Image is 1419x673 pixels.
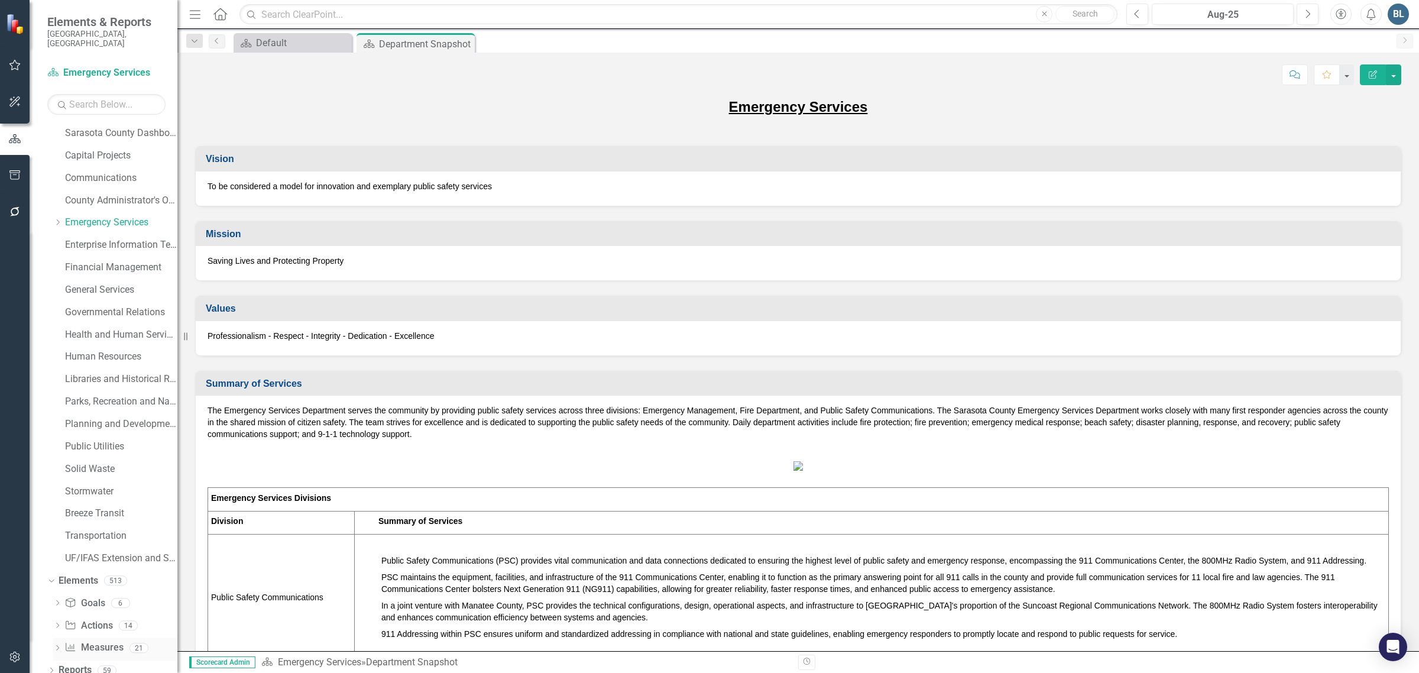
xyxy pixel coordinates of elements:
span: Public Safety Communications [211,593,323,602]
a: Health and Human Services [65,328,177,342]
button: Search [1055,6,1115,22]
p: Saving Lives and Protecting Property [208,255,1389,267]
a: Emergency Services [278,656,361,668]
img: ClearPoint Strategy [5,12,27,34]
div: 14 [119,620,138,630]
div: Aug-25 [1156,8,1290,22]
a: Enterprise Information Technology [65,238,177,252]
a: Breeze Transit [65,507,177,520]
span: The Emergency Services Department serves the community by providing public safety services across... [208,406,1388,439]
a: Human Resources [65,350,177,364]
a: Solid Waste [65,462,177,476]
a: Stormwater [65,485,177,499]
strong: Division [211,516,243,526]
img: Fire-cap.jpg [793,461,803,471]
div: 513 [104,576,127,586]
a: Sarasota County Dashboard [65,127,177,140]
a: Transportation [65,529,177,543]
span: Public Safety Communications (PSC) provides vital communication and data connections dedicated to... [381,556,1366,565]
div: 6 [111,598,130,608]
p: To be considered a model for innovation and exemplary public safety services [208,180,1389,192]
a: County Administrator's Office [65,194,177,208]
div: Open Intercom Messenger [1379,633,1407,661]
a: Public Utilities [65,440,177,454]
h3: Mission [206,229,1395,240]
input: Search ClearPoint... [239,4,1117,25]
div: Department Snapshot [366,656,458,668]
a: Goals [64,597,105,610]
span: Scorecard Admin [189,656,255,668]
a: Default [237,35,349,50]
strong: Emergency Services Divisions [211,493,331,503]
a: Elements [59,574,98,588]
a: Emergency Services [65,216,177,229]
p: Professionalism - Respect - Integrity - Dedication - Excellence [208,330,1389,342]
span: Search [1073,9,1098,18]
strong: Summary of Services [378,516,462,526]
div: Department Snapshot [379,37,472,51]
a: UF/IFAS Extension and Sustainability [65,552,177,565]
a: Communications [65,172,177,185]
span: 911 Addressing within PSC ensures uniform and standardized addressing in compliance with national... [381,629,1177,639]
div: » [261,656,789,669]
a: Libraries and Historical Resources [65,373,177,386]
a: Planning and Development Services [65,418,177,431]
span: In a joint venture with Manatee County, PSC provides the technical configurations, design, operat... [381,601,1378,622]
a: Actions [64,619,112,633]
input: Search Below... [47,94,166,115]
small: [GEOGRAPHIC_DATA], [GEOGRAPHIC_DATA] [47,29,166,48]
a: Parks, Recreation and Natural Resources [65,395,177,409]
a: Governmental Relations [65,306,177,319]
a: Measures [64,641,123,655]
div: 21 [129,643,148,653]
h3: Vision [206,154,1395,164]
span: Elements & Reports [47,15,166,29]
a: Capital Projects [65,149,177,163]
span: PSC maintains the equipment, facilities, and infrastructure of the 911 Communications Center, ena... [381,572,1335,594]
a: Financial Management [65,261,177,274]
a: Emergency Services [47,66,166,80]
a: General Services [65,283,177,297]
h3: Summary of Services [206,378,1395,389]
h3: Values [206,303,1395,314]
button: BL [1388,4,1409,25]
div: Default [256,35,349,50]
u: Emergency Services [729,99,868,115]
button: Aug-25 [1152,4,1294,25]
